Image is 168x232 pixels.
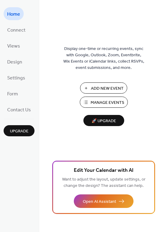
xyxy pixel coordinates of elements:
[83,199,116,205] span: Open AI Assistant
[10,128,28,135] span: Upgrade
[87,117,121,125] span: 🚀 Upgrade
[7,42,20,51] span: Views
[7,105,31,115] span: Contact Us
[7,10,20,19] span: Home
[91,100,124,106] span: Manage Events
[62,175,145,190] span: Want to adjust the layout, update settings, or change the design? The assistant can help.
[7,57,22,67] span: Design
[7,26,25,35] span: Connect
[4,71,29,84] a: Settings
[7,89,18,99] span: Form
[83,115,124,126] button: 🚀 Upgrade
[4,125,34,136] button: Upgrade
[4,103,34,116] a: Contact Us
[91,85,124,92] span: Add New Event
[4,55,26,68] a: Design
[4,39,24,52] a: Views
[4,7,24,20] a: Home
[7,73,25,83] span: Settings
[4,87,22,100] a: Form
[80,97,128,108] button: Manage Events
[4,23,29,36] a: Connect
[63,46,144,71] span: Display one-time or recurring events, sync with Google, Outlook, Zoom, Eventbrite, Wix Events or ...
[74,194,133,208] button: Open AI Assistant
[74,166,133,175] span: Edit Your Calendar with AI
[80,82,127,94] button: Add New Event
